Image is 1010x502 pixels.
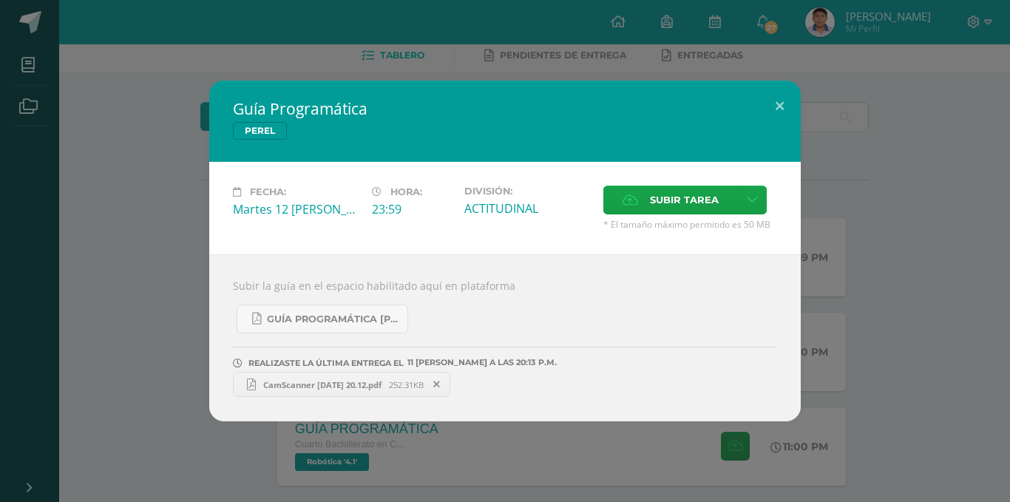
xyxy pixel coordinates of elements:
span: Fecha: [250,186,286,197]
div: Martes 12 [PERSON_NAME] [233,201,360,217]
span: Subir tarea [650,186,719,214]
span: CamScanner [DATE] 20.12.pdf [256,379,389,390]
div: 23:59 [372,201,453,217]
a: Guía Programática [PERSON_NAME] 4to [PERSON_NAME] - Bloque 3 - Profe. [PERSON_NAME].pdf [237,305,408,333]
div: ACTITUDINAL [464,200,592,217]
span: 252.31KB [389,379,424,390]
button: Close (Esc) [759,81,801,131]
h2: Guía Programática [233,98,777,119]
div: Subir la guía en el espacio habilitado aquí en plataforma [209,254,801,421]
span: Remover entrega [424,376,450,393]
label: División: [464,186,592,197]
a: CamScanner [DATE] 20.12.pdf 252.31KB [233,372,450,397]
span: Guía Programática [PERSON_NAME] 4to [PERSON_NAME] - Bloque 3 - Profe. [PERSON_NAME].pdf [267,313,400,325]
span: * El tamaño máximo permitido es 50 MB [603,218,777,231]
span: 11 [PERSON_NAME] A LAS 20:13 P.M. [404,362,557,363]
span: PEREL [233,122,287,140]
span: Hora: [390,186,422,197]
span: REALIZASTE LA ÚLTIMA ENTREGA EL [248,358,404,368]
